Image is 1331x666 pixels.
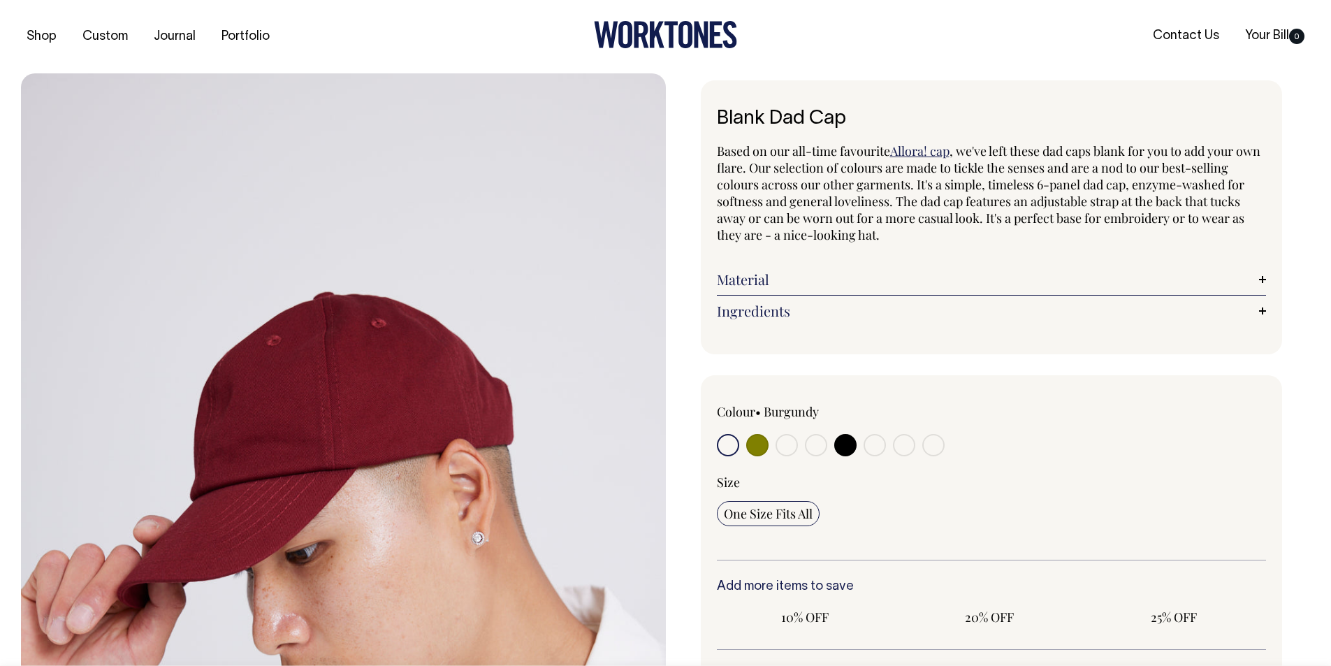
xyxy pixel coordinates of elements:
[717,605,893,630] input: 10% OFF
[1289,29,1304,44] span: 0
[724,505,813,522] span: One Size Fits All
[77,25,133,48] a: Custom
[1093,609,1255,625] span: 25% OFF
[717,143,890,159] span: Based on our all-time favourite
[717,403,937,420] div: Colour
[717,501,820,526] input: One Size Fits All
[764,403,819,420] label: Burgundy
[717,271,1267,288] a: Material
[890,143,950,159] a: Allora! cap
[1086,605,1262,630] input: 25% OFF
[216,25,275,48] a: Portfolio
[1239,24,1310,48] a: Your Bill0
[724,609,886,625] span: 10% OFF
[717,580,1267,594] h6: Add more items to save
[717,474,1267,491] div: Size
[908,609,1070,625] span: 20% OFF
[21,25,62,48] a: Shop
[717,108,1267,130] h1: Blank Dad Cap
[1147,24,1225,48] a: Contact Us
[755,403,761,420] span: •
[901,605,1077,630] input: 20% OFF
[717,303,1267,319] a: Ingredients
[717,143,1260,243] span: , we've left these dad caps blank for you to add your own flare. Our selection of colours are mad...
[148,25,201,48] a: Journal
